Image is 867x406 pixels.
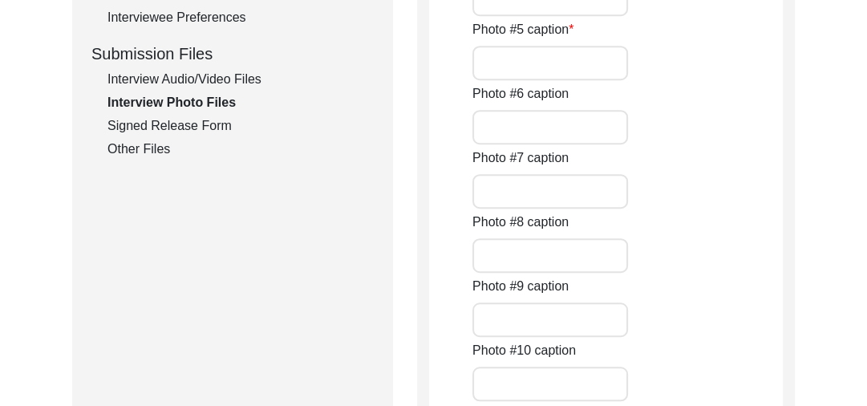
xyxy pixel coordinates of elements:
[107,116,374,136] div: Signed Release Form
[472,148,569,168] label: Photo #7 caption
[107,70,374,89] div: Interview Audio/Video Files
[472,84,569,104] label: Photo #6 caption
[107,140,374,159] div: Other Files
[107,8,374,27] div: Interviewee Preferences
[91,42,374,66] div: Submission Files
[107,93,374,112] div: Interview Photo Files
[472,20,573,39] label: Photo #5 caption
[472,213,569,232] label: Photo #8 caption
[472,341,576,360] label: Photo #10 caption
[472,277,569,296] label: Photo #9 caption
